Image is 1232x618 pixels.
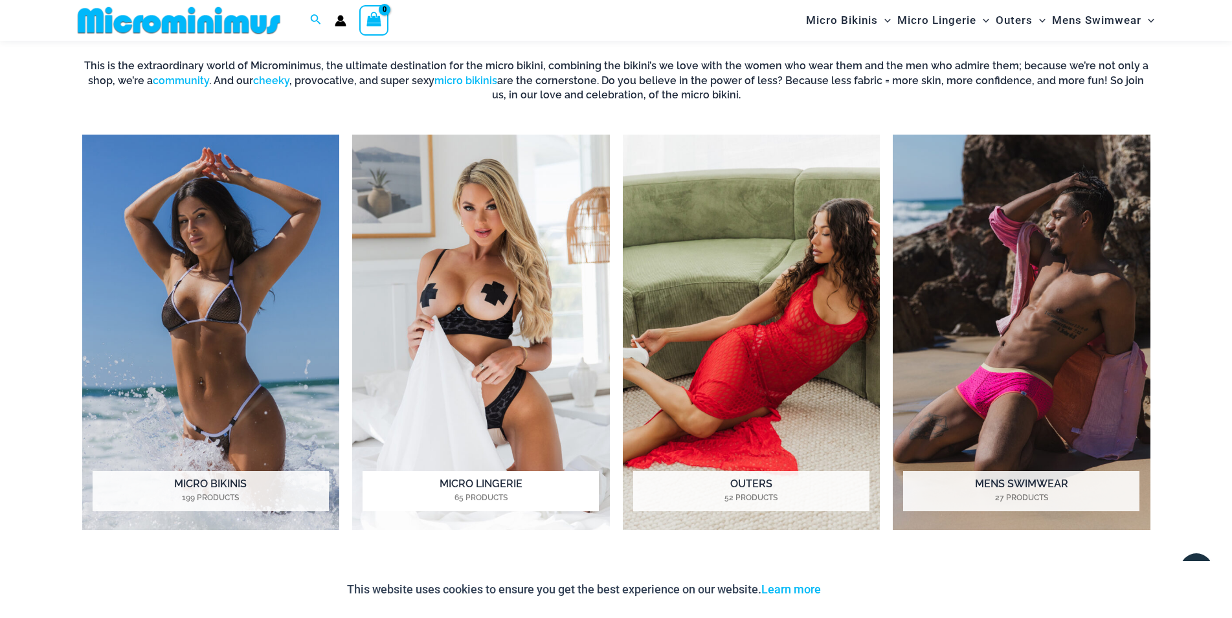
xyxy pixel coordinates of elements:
a: Mens SwimwearMenu ToggleMenu Toggle [1049,4,1158,37]
span: Mens Swimwear [1052,4,1141,37]
button: Accept [831,574,886,605]
a: Visit product category Micro Lingerie [352,135,610,530]
mark: 52 Products [633,492,869,503]
nav: Site Navigation [801,2,1160,39]
a: community [153,74,209,87]
a: Visit product category Mens Swimwear [893,135,1150,530]
img: Micro Bikinis [82,135,340,530]
h2: Micro Bikinis [93,471,329,511]
span: Menu Toggle [1141,4,1154,37]
a: Visit product category Micro Bikinis [82,135,340,530]
span: Menu Toggle [976,4,989,37]
span: Menu Toggle [878,4,891,37]
h6: This is the extraordinary world of Microminimus, the ultimate destination for the micro bikini, c... [82,59,1150,102]
span: Menu Toggle [1033,4,1046,37]
img: Mens Swimwear [893,135,1150,530]
img: MM SHOP LOGO FLAT [73,6,286,35]
a: Search icon link [310,12,322,28]
p: This website uses cookies to ensure you get the best experience on our website. [347,580,821,599]
a: Micro LingerieMenu ToggleMenu Toggle [894,4,992,37]
a: Learn more [761,582,821,596]
h2: Micro Lingerie [363,471,599,511]
a: micro bikinis [434,74,497,87]
span: Outers [996,4,1033,37]
span: Micro Bikinis [806,4,878,37]
a: cheeky [253,74,289,87]
a: Visit product category Outers [623,135,880,530]
span: Micro Lingerie [897,4,976,37]
img: Micro Lingerie [352,135,610,530]
h2: Mens Swimwear [903,471,1139,511]
mark: 27 Products [903,492,1139,503]
mark: 65 Products [363,492,599,503]
a: View Shopping Cart, empty [359,5,389,35]
a: Account icon link [335,15,346,27]
a: Micro BikinisMenu ToggleMenu Toggle [803,4,894,37]
h2: Outers [633,471,869,511]
img: Outers [623,135,880,530]
mark: 199 Products [93,492,329,503]
a: OutersMenu ToggleMenu Toggle [992,4,1049,37]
